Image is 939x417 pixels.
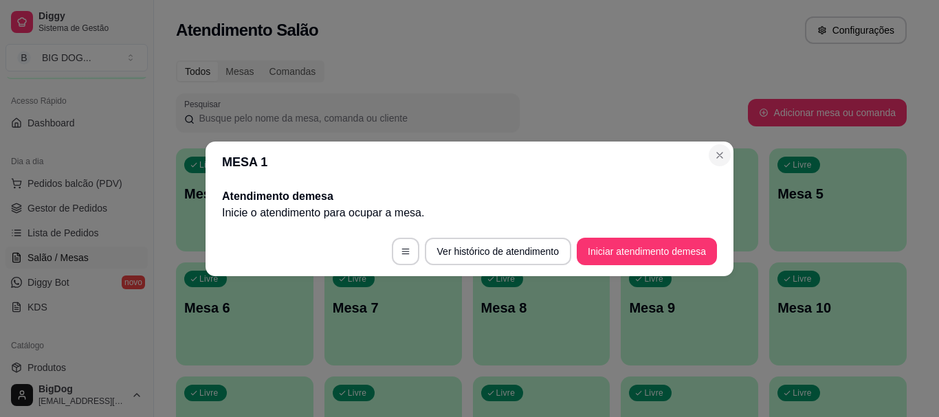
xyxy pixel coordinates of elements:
p: Inicie o atendimento para ocupar a mesa . [222,205,717,221]
h2: Atendimento de mesa [222,188,717,205]
button: Iniciar atendimento demesa [577,238,717,265]
button: Close [709,144,731,166]
header: MESA 1 [206,142,733,183]
button: Ver histórico de atendimento [425,238,571,265]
